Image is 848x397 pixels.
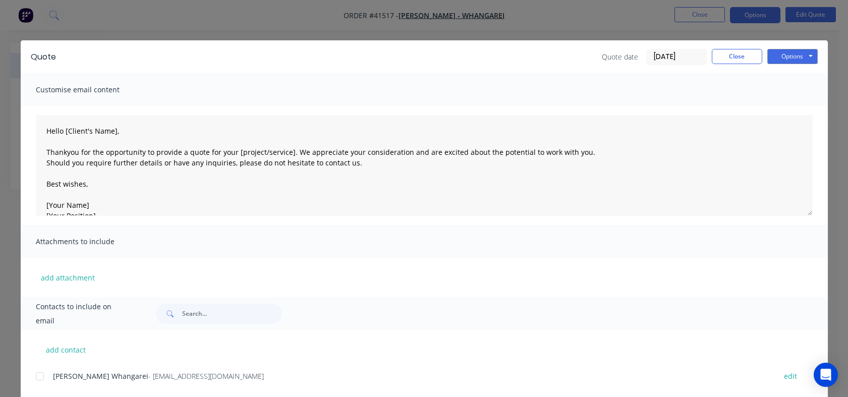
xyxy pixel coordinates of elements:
[767,49,818,64] button: Options
[602,51,638,62] span: Quote date
[712,49,762,64] button: Close
[36,83,147,97] span: Customise email content
[36,270,100,285] button: add attachment
[148,371,264,381] span: - [EMAIL_ADDRESS][DOMAIN_NAME]
[778,369,803,383] button: edit
[182,304,282,324] input: Search...
[53,371,148,381] span: [PERSON_NAME] Whangarei
[814,363,838,387] div: Open Intercom Messenger
[36,300,131,328] span: Contacts to include on email
[36,235,147,249] span: Attachments to include
[36,342,96,357] button: add contact
[36,115,813,216] textarea: Hello [Client's Name], Thankyou for the opportunity to provide a quote for your [project/service]...
[31,51,56,63] div: Quote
